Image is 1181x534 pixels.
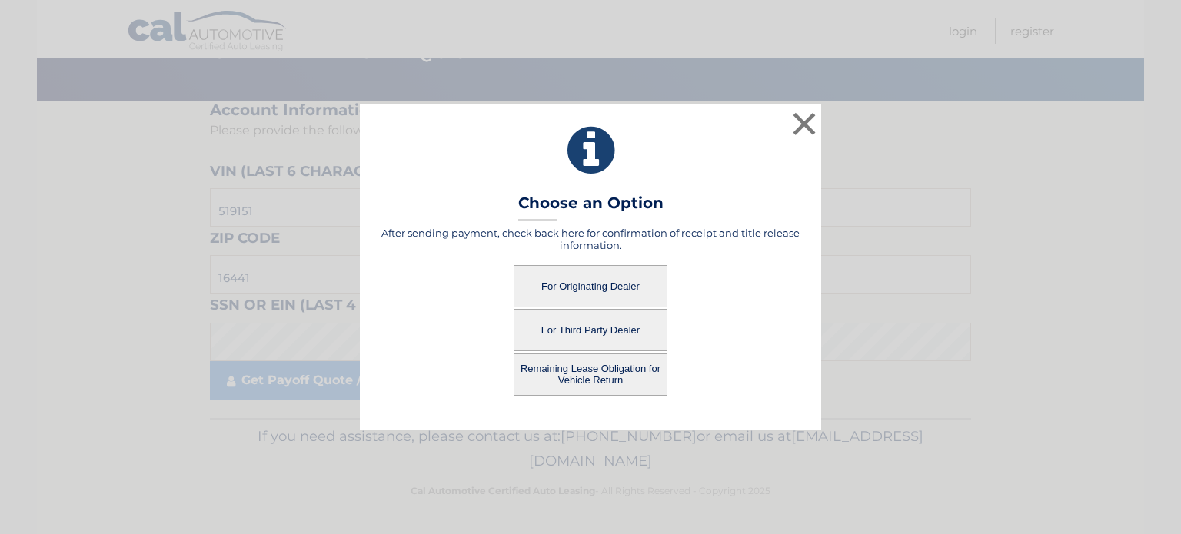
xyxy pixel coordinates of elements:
h5: After sending payment, check back here for confirmation of receipt and title release information. [379,227,802,251]
button: For Third Party Dealer [514,309,667,351]
button: × [789,108,820,139]
button: Remaining Lease Obligation for Vehicle Return [514,353,667,396]
h3: Choose an Option [518,194,664,221]
button: For Originating Dealer [514,265,667,307]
